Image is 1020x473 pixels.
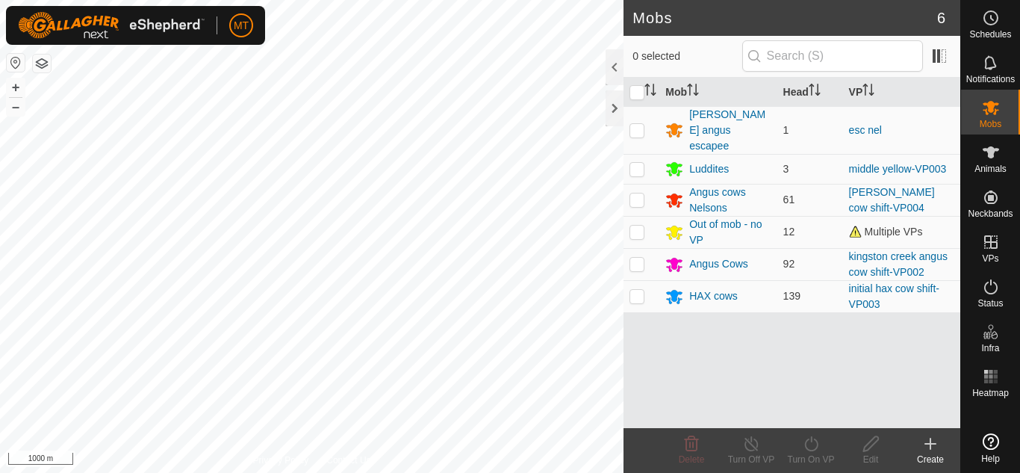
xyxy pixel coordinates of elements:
p-sorticon: Activate to sort [687,86,699,98]
th: VP [843,78,960,107]
th: Head [777,78,843,107]
input: Search (S) [742,40,923,72]
span: Multiple VPs [849,226,923,238]
button: + [7,78,25,96]
span: Infra [981,344,999,353]
a: initial hax cow shift-VP003 [849,282,939,310]
span: Neckbands [968,209,1013,218]
span: Delete [679,454,705,465]
span: 3 [783,163,789,175]
span: Status [977,299,1003,308]
div: HAX cows [689,288,738,304]
span: Notifications [966,75,1015,84]
span: Animals [974,164,1007,173]
div: Angus cows Nelsons [689,185,771,216]
span: 0 selected [632,49,741,64]
span: 92 [783,258,795,270]
a: kingston creek angus cow shift-VP002 [849,250,948,278]
th: Mob [659,78,777,107]
div: Create [901,453,960,466]
span: 12 [783,226,795,238]
p-sorticon: Activate to sort [644,86,656,98]
span: Help [981,454,1000,463]
a: esc nel [849,124,882,136]
div: [PERSON_NAME] angus escapee [689,107,771,154]
a: middle yellow-VP003 [849,163,947,175]
p-sorticon: Activate to sort [862,86,874,98]
div: Out of mob - no VP [689,217,771,248]
span: VPs [982,254,998,263]
span: 139 [783,290,800,302]
span: Mobs [980,120,1001,129]
button: Reset Map [7,54,25,72]
img: Gallagher Logo [18,12,205,39]
a: [PERSON_NAME] cow shift-VP004 [849,186,935,214]
h2: Mobs [632,9,937,27]
span: Heatmap [972,389,1009,398]
span: MT [234,18,249,34]
a: Privacy Policy [253,454,309,467]
span: 61 [783,194,795,205]
div: Angus Cows [689,256,748,272]
span: 1 [783,124,789,136]
div: Luddites [689,161,729,177]
div: Turn On VP [781,453,841,466]
div: Edit [841,453,901,466]
button: – [7,98,25,116]
a: Help [961,427,1020,469]
div: Turn Off VP [721,453,781,466]
span: Schedules [969,30,1011,39]
button: Map Layers [33,55,51,72]
span: 6 [937,7,945,29]
p-sorticon: Activate to sort [809,86,821,98]
a: Contact Us [326,454,370,467]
